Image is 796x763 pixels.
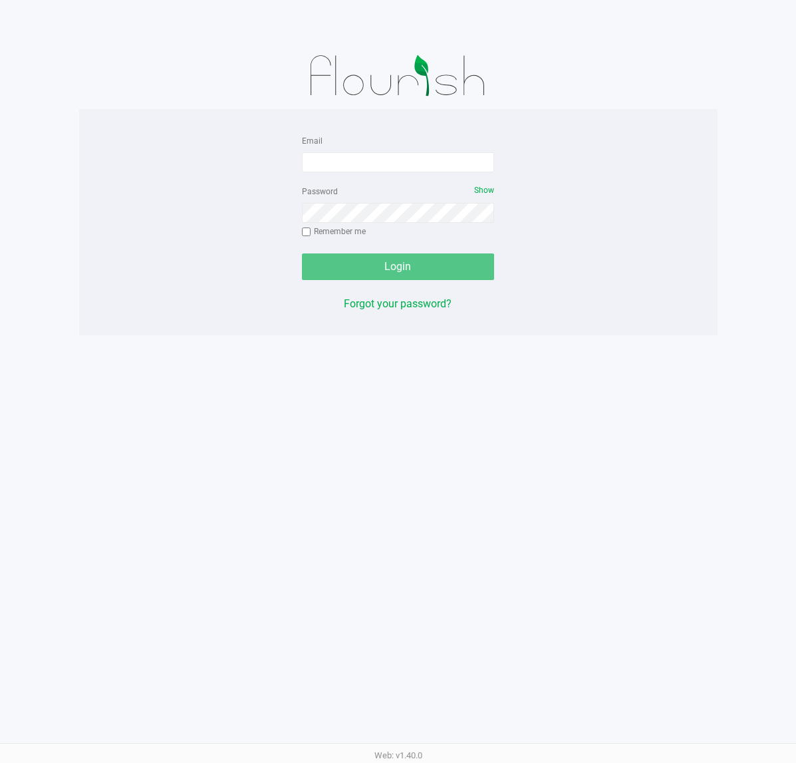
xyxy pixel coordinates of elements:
[302,135,323,147] label: Email
[302,186,338,198] label: Password
[474,186,494,195] span: Show
[302,226,366,237] label: Remember me
[344,296,452,312] button: Forgot your password?
[302,228,311,237] input: Remember me
[374,750,422,760] span: Web: v1.40.0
